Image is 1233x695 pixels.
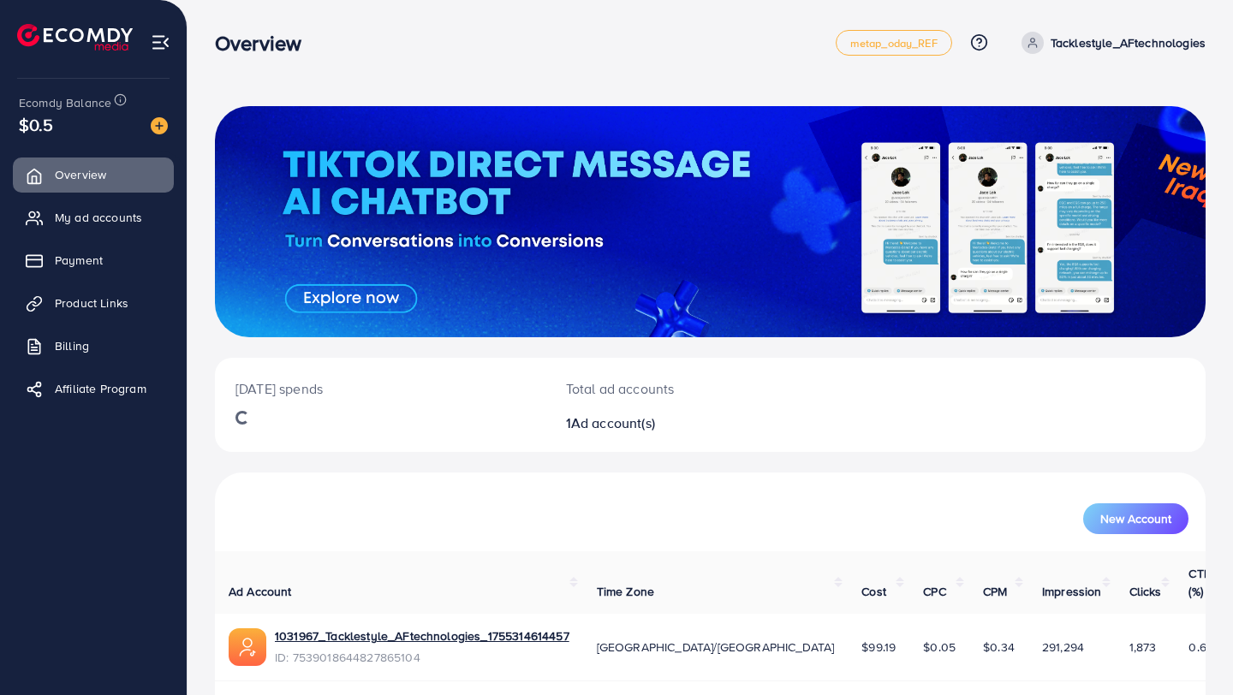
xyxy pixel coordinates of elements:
span: Impression [1042,583,1102,600]
a: Billing [13,329,174,363]
h3: Overview [215,31,315,56]
span: $0.05 [923,639,956,656]
span: 1,873 [1129,639,1157,656]
span: Product Links [55,294,128,312]
span: Ad account(s) [571,413,655,432]
span: Cost [861,583,886,600]
span: 291,294 [1042,639,1084,656]
a: Overview [13,157,174,192]
img: menu [151,33,170,52]
span: metap_oday_REF [850,38,938,49]
h2: 1 [566,415,772,431]
span: Overview [55,166,106,183]
p: [DATE] spends [235,378,525,399]
span: [GEOGRAPHIC_DATA]/[GEOGRAPHIC_DATA] [597,639,835,656]
span: CPM [983,583,1007,600]
button: New Account [1083,503,1188,534]
span: Ad Account [229,583,292,600]
span: New Account [1100,513,1171,525]
span: Billing [55,337,89,354]
span: Clicks [1129,583,1162,600]
span: Time Zone [597,583,654,600]
a: metap_oday_REF [836,30,952,56]
span: CPC [923,583,945,600]
a: Payment [13,243,174,277]
img: logo [17,24,133,50]
span: Ecomdy Balance [19,94,111,111]
a: Product Links [13,286,174,320]
p: Tacklestyle_AFtechnologies [1051,33,1206,53]
span: $0.34 [983,639,1015,656]
img: ic-ads-acc.e4c84228.svg [229,628,266,666]
span: ID: 7539018644827865104 [275,649,569,666]
a: Affiliate Program [13,371,174,406]
span: 0.64 [1188,639,1213,656]
a: Tacklestyle_AFtechnologies [1015,32,1206,54]
span: $99.19 [861,639,896,656]
p: Total ad accounts [566,378,772,399]
a: 1031967_Tacklestyle_AFtechnologies_1755314614457 [275,627,569,645]
span: Affiliate Program [55,380,146,397]
span: My ad accounts [55,209,142,226]
span: Payment [55,252,103,269]
a: My ad accounts [13,200,174,235]
span: CTR (%) [1188,565,1211,599]
img: image [151,117,168,134]
span: $0.5 [19,112,54,137]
